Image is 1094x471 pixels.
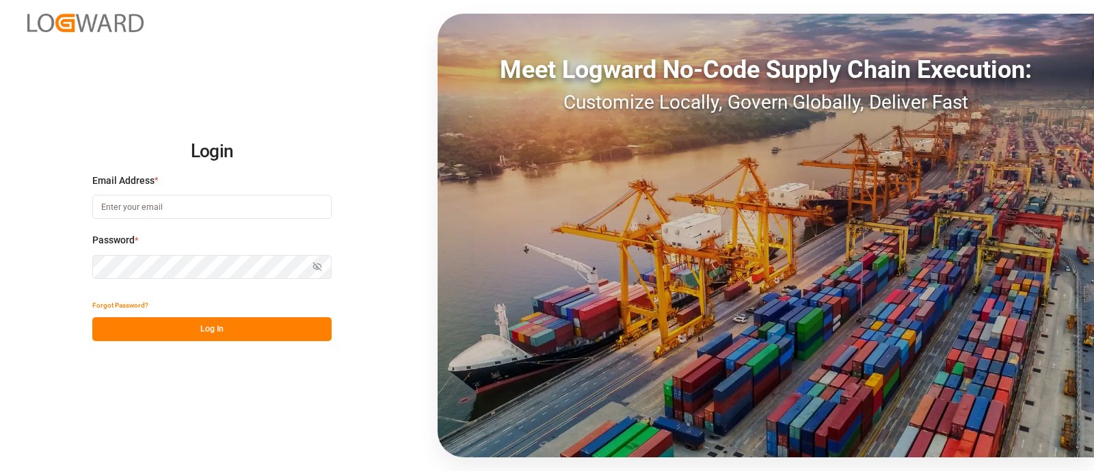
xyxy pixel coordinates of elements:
[92,195,332,219] input: Enter your email
[92,293,148,317] button: Forgot Password?
[438,88,1094,117] div: Customize Locally, Govern Globally, Deliver Fast
[92,130,332,174] h2: Login
[92,317,332,341] button: Log In
[92,174,155,188] span: Email Address
[92,233,135,247] span: Password
[438,51,1094,88] div: Meet Logward No-Code Supply Chain Execution:
[27,14,144,32] img: Logward_new_orange.png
